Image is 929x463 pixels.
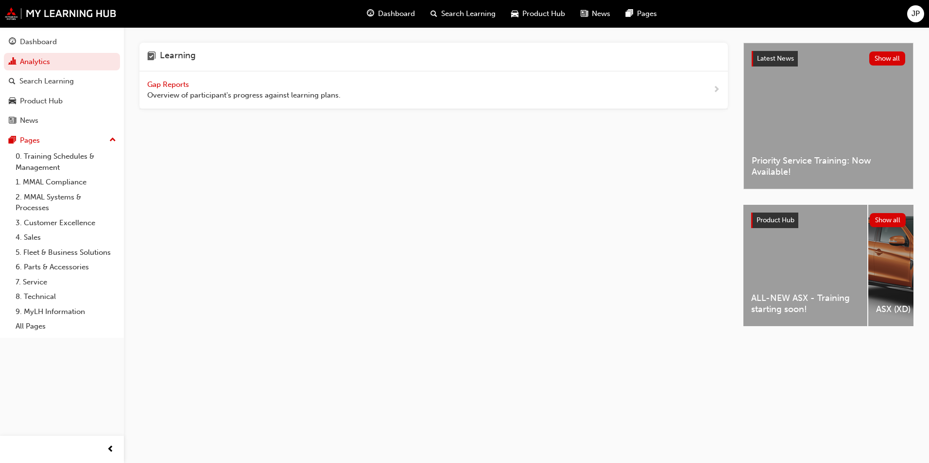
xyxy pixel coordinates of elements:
span: Dashboard [378,8,415,19]
h4: Learning [160,50,196,63]
a: 8. Technical [12,289,120,304]
a: News [4,112,120,130]
span: car-icon [511,8,518,20]
a: pages-iconPages [618,4,665,24]
a: news-iconNews [573,4,618,24]
span: Latest News [757,54,794,63]
a: 3. Customer Excellence [12,215,120,231]
button: DashboardAnalyticsSearch LearningProduct HubNews [4,31,120,132]
span: search-icon [430,8,437,20]
a: Gap Reports Overview of participant's progress against learning plans.next-icon [139,71,728,109]
span: Overview of participant's progress against learning plans. [147,90,341,101]
a: Product Hub [4,92,120,110]
span: pages-icon [9,136,16,145]
span: News [592,8,610,19]
a: All Pages [12,319,120,334]
span: news-icon [9,116,16,125]
a: 6. Parts & Accessories [12,260,120,275]
a: Product HubShow all [751,213,906,228]
a: 7. Service [12,275,120,290]
span: news-icon [581,8,588,20]
button: Pages [4,132,120,149]
a: 4. Sales [12,230,120,245]
a: Latest NewsShow all [752,51,905,66]
span: pages-icon [626,8,633,20]
span: Product Hub [757,216,794,224]
a: Dashboard [4,33,120,51]
a: 2. MMAL Systems & Processes [12,190,120,215]
a: Search Learning [4,72,120,90]
div: Search Learning [19,76,74,87]
span: Priority Service Training: Now Available! [752,155,905,177]
a: search-iconSearch Learning [423,4,503,24]
span: guage-icon [367,8,374,20]
a: car-iconProduct Hub [503,4,573,24]
span: next-icon [713,84,720,96]
span: JP [912,8,920,19]
span: Search Learning [441,8,496,19]
a: Latest NewsShow allPriority Service Training: Now Available! [743,43,913,189]
span: learning-icon [147,50,156,63]
a: guage-iconDashboard [359,4,423,24]
span: Pages [637,8,657,19]
a: ALL-NEW ASX - Training starting soon! [743,205,867,326]
a: 5. Fleet & Business Solutions [12,245,120,260]
a: 0. Training Schedules & Management [12,149,120,175]
a: Analytics [4,53,120,71]
a: 1. MMAL Compliance [12,175,120,190]
div: Product Hub [20,96,63,107]
div: Dashboard [20,36,57,48]
button: JP [907,5,924,22]
a: 9. MyLH Information [12,304,120,319]
span: up-icon [109,134,116,147]
span: chart-icon [9,58,16,66]
div: News [20,115,38,126]
button: Show all [869,51,906,66]
div: Pages [20,135,40,146]
span: prev-icon [107,444,114,456]
img: mmal [5,7,117,20]
span: Gap Reports [147,80,191,89]
span: search-icon [9,77,16,86]
button: Show all [870,213,906,227]
span: ALL-NEW ASX - Training starting soon! [751,293,860,314]
span: Product Hub [522,8,565,19]
span: guage-icon [9,38,16,47]
span: car-icon [9,97,16,106]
